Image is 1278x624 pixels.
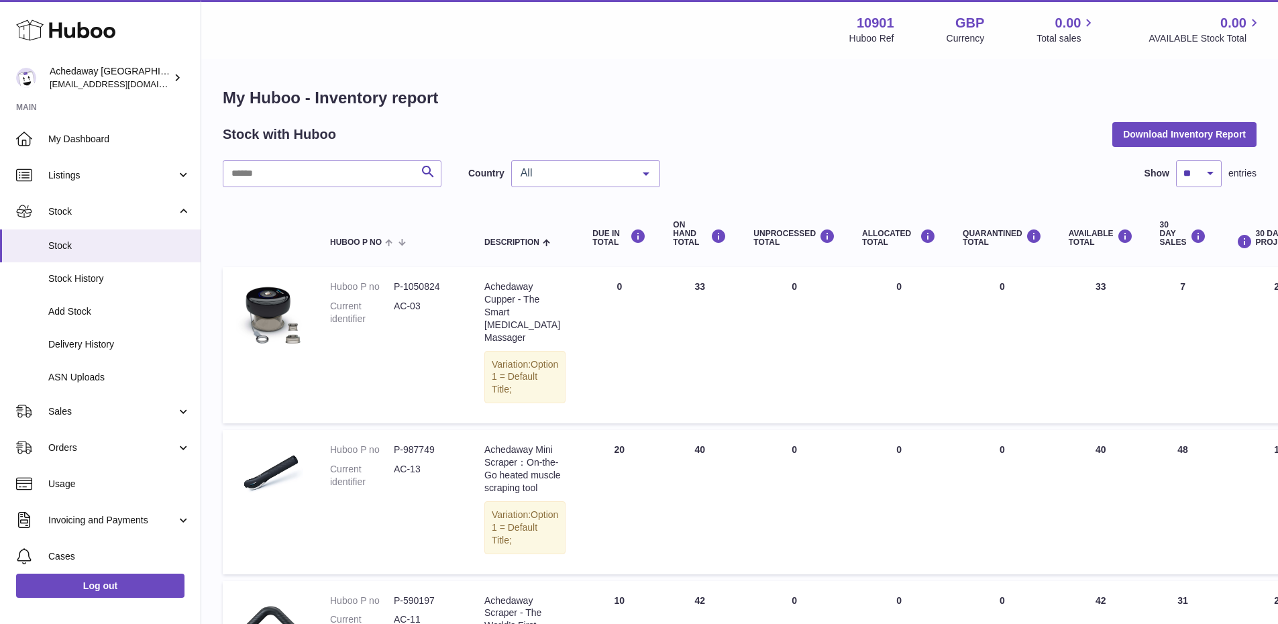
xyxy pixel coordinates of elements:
[1069,229,1133,247] div: AVAILABLE Total
[673,221,727,248] div: ON HAND Total
[484,280,566,344] div: Achedaway Cupper - The Smart [MEDICAL_DATA] Massager
[394,280,458,293] dd: P-1050824
[849,32,894,45] div: Huboo Ref
[330,594,394,607] dt: Huboo P no
[1147,430,1220,574] td: 48
[963,229,1042,247] div: QUARANTINED Total
[330,300,394,325] dt: Current identifier
[1036,14,1096,45] a: 0.00 Total sales
[484,238,539,247] span: Description
[862,229,936,247] div: ALLOCATED Total
[330,444,394,456] dt: Huboo P no
[1228,167,1257,180] span: entries
[592,229,646,247] div: DUE IN TOTAL
[468,167,504,180] label: Country
[1055,267,1147,423] td: 33
[1220,14,1246,32] span: 0.00
[48,405,176,418] span: Sales
[484,444,566,495] div: Achedaway Mini Scraper：On-the-Go heated muscle scraping tool
[492,509,558,545] span: Option 1 = Default Title;
[48,272,191,285] span: Stock History
[50,79,197,89] span: [EMAIL_ADDRESS][DOMAIN_NAME]
[1036,32,1096,45] span: Total sales
[48,338,191,351] span: Delivery History
[48,441,176,454] span: Orders
[394,300,458,325] dd: AC-03
[1149,14,1262,45] a: 0.00 AVAILABLE Stock Total
[330,238,382,247] span: Huboo P no
[579,430,659,574] td: 20
[394,444,458,456] dd: P-987749
[579,267,659,423] td: 0
[16,574,184,598] a: Log out
[330,280,394,293] dt: Huboo P no
[849,267,949,423] td: 0
[659,430,740,574] td: 40
[330,463,394,488] dt: Current identifier
[955,14,984,32] strong: GBP
[1000,444,1005,455] span: 0
[16,68,36,88] img: admin@newpb.co.uk
[659,267,740,423] td: 33
[753,229,835,247] div: UNPROCESSED Total
[517,166,633,180] span: All
[236,280,303,348] img: product image
[48,240,191,252] span: Stock
[1144,167,1169,180] label: Show
[484,501,566,554] div: Variation:
[740,267,849,423] td: 0
[48,133,191,146] span: My Dashboard
[48,371,191,384] span: ASN Uploads
[849,430,949,574] td: 0
[48,550,191,563] span: Cases
[223,87,1257,109] h1: My Huboo - Inventory report
[1055,430,1147,574] td: 40
[223,125,336,144] h2: Stock with Huboo
[1112,122,1257,146] button: Download Inventory Report
[394,463,458,488] dd: AC-13
[394,594,458,607] dd: P-590197
[50,65,170,91] div: Achedaway [GEOGRAPHIC_DATA]
[1160,221,1206,248] div: 30 DAY SALES
[492,359,558,395] span: Option 1 = Default Title;
[1055,14,1081,32] span: 0.00
[48,305,191,318] span: Add Stock
[1000,595,1005,606] span: 0
[236,444,303,511] img: product image
[1147,267,1220,423] td: 7
[947,32,985,45] div: Currency
[48,514,176,527] span: Invoicing and Payments
[48,205,176,218] span: Stock
[48,478,191,490] span: Usage
[740,430,849,574] td: 0
[1149,32,1262,45] span: AVAILABLE Stock Total
[48,169,176,182] span: Listings
[1000,281,1005,292] span: 0
[857,14,894,32] strong: 10901
[484,351,566,404] div: Variation:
